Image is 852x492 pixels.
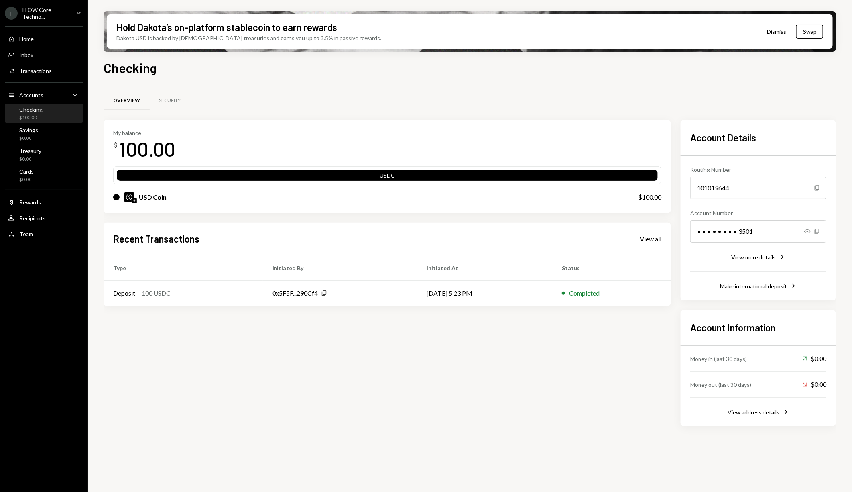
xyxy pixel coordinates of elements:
div: $0.00 [19,135,38,142]
h2: Account Information [690,321,826,334]
a: Team [5,227,83,241]
div: $0.00 [19,176,34,183]
a: Overview [104,90,150,111]
div: Completed [569,288,600,298]
div: Dakota USD is backed by [DEMOGRAPHIC_DATA] treasuries and earns you up to 3.5% in passive rewards. [116,34,381,42]
img: USDC [124,192,134,202]
h2: Account Details [690,131,826,144]
div: $100.00 [19,114,43,121]
img: ethereum-mainnet [132,198,137,203]
div: $100.00 [638,192,661,202]
th: Type [104,255,263,280]
button: Make international deposit [720,282,797,291]
a: Security [150,90,190,111]
h1: Checking [104,60,157,76]
div: Make international deposit [720,283,787,290]
div: 101019644 [690,177,826,199]
a: Home [5,31,83,46]
a: Accounts [5,88,83,102]
div: Hold Dakota’s on-platform stablecoin to earn rewards [116,21,337,34]
div: View more details [731,254,776,261]
a: Inbox [5,47,83,62]
div: $0.00 [19,156,41,163]
div: F [5,7,18,20]
div: Transactions [19,67,52,74]
div: Recipients [19,215,46,221]
div: 100 USDC [142,288,171,298]
div: $ [113,141,117,149]
div: 0x5F5F...290Cf4 [272,288,318,298]
button: View more details [731,253,785,262]
div: Security [159,97,181,104]
a: Treasury$0.00 [5,145,83,164]
div: Checking [19,106,43,113]
a: Rewards [5,195,83,209]
a: Cards$0.00 [5,166,83,185]
a: Checking$100.00 [5,104,83,123]
div: Treasury [19,147,41,154]
div: View address details [728,409,779,416]
div: USD Coin [139,192,167,202]
div: Deposit [113,288,135,298]
button: Swap [796,25,823,39]
div: Cards [19,168,34,175]
th: Initiated By [263,255,417,280]
button: Dismiss [757,22,796,41]
div: View all [640,235,661,243]
a: View all [640,234,661,243]
div: Savings [19,127,38,133]
th: Initiated At [417,255,552,280]
a: Transactions [5,63,83,78]
h2: Recent Transactions [113,232,199,245]
div: Routing Number [690,165,826,174]
th: Status [552,255,671,280]
div: Account Number [690,209,826,217]
div: $0.00 [803,380,826,389]
button: View address details [728,408,789,417]
div: Team [19,231,33,237]
td: [DATE] 5:23 PM [417,280,552,306]
a: Recipients [5,211,83,225]
div: Accounts [19,92,43,98]
div: Money in (last 30 days) [690,355,747,363]
a: Savings$0.00 [5,124,83,143]
div: Overview [113,97,140,104]
div: 100.00 [119,136,175,161]
div: Home [19,35,34,42]
div: My balance [113,129,175,136]
div: $0.00 [803,354,826,363]
div: FLOW Core Techno... [22,6,69,20]
div: Rewards [19,199,41,206]
div: Money out (last 30 days) [690,380,751,389]
div: USDC [117,171,658,182]
div: Inbox [19,51,33,58]
div: • • • • • • • • 3501 [690,220,826,243]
